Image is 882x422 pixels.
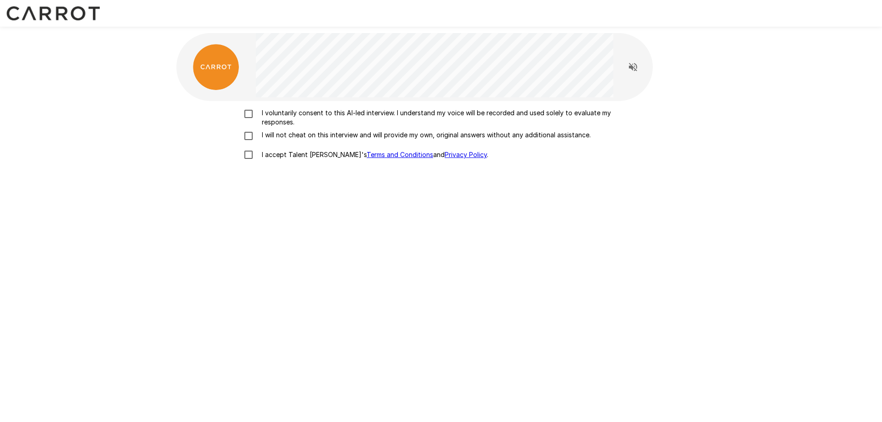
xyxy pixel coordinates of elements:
button: Read questions aloud [624,58,642,76]
img: carrot_logo.png [193,44,239,90]
p: I accept Talent [PERSON_NAME]'s and . [258,150,488,159]
a: Terms and Conditions [367,151,433,158]
a: Privacy Policy [445,151,487,158]
p: I voluntarily consent to this AI-led interview. I understand my voice will be recorded and used s... [258,108,643,127]
p: I will not cheat on this interview and will provide my own, original answers without any addition... [258,130,591,140]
